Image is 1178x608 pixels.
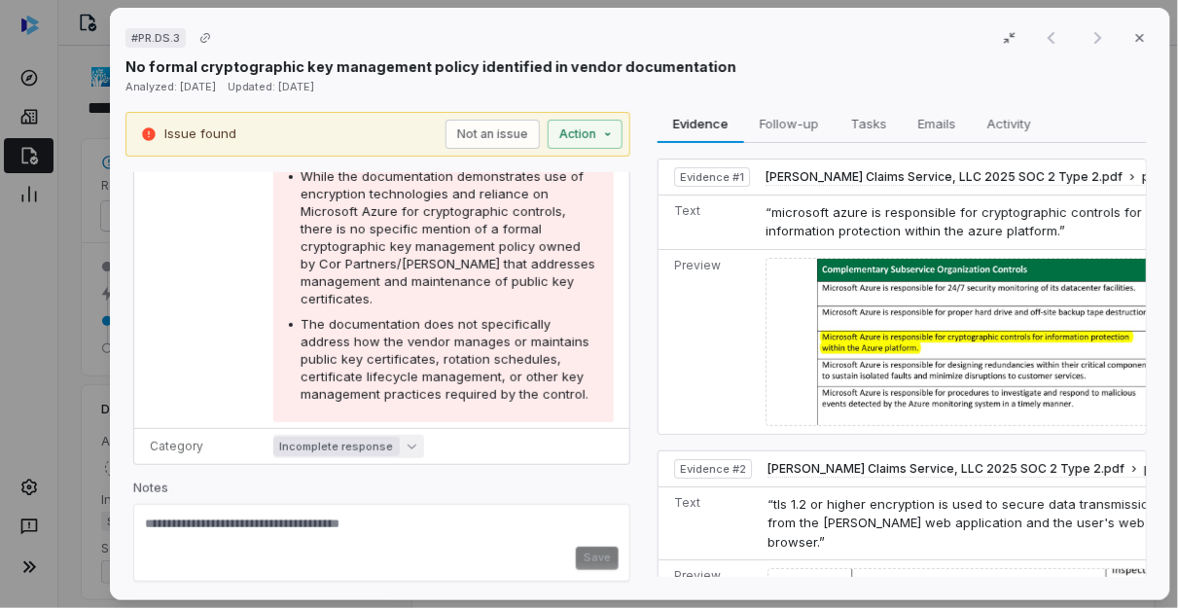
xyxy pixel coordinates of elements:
[228,80,314,93] span: Updated: [DATE]
[753,111,828,136] span: Follow-up
[446,120,540,149] button: Not an issue
[150,439,242,454] p: Category
[131,30,180,46] span: # PR.DS.3
[680,461,746,477] span: Evidence # 2
[125,56,736,77] p: No formal cryptographic key management policy identified in vendor documentation
[548,120,623,149] button: Action
[188,20,223,55] button: Copy link
[910,111,964,136] span: Emails
[164,125,236,144] p: Issue found
[766,204,1142,239] span: “microsoft azure is responsible for cryptographic controls for information protection within the ...
[767,496,1163,550] span: “tls 1.2 or higher encryption is used to secure data transmissions from the [PERSON_NAME] web app...
[659,195,758,249] td: Text
[766,169,1123,185] span: [PERSON_NAME] Claims Service, LLC 2025 SOC 2 Type 2.pdf
[659,486,760,560] td: Text
[273,437,400,456] span: Incomplete response
[843,111,895,136] span: Tasks
[301,168,595,306] span: While the documentation demonstrates use of encryption technologies and reliance on Microsoft Azu...
[659,249,758,434] td: Preview
[680,169,744,185] span: Evidence # 1
[767,461,1124,477] span: [PERSON_NAME] Claims Service, LLC 2025 SOC 2 Type 2.pdf
[980,111,1039,136] span: Activity
[133,481,630,504] p: Notes
[666,111,736,136] span: Evidence
[125,80,216,93] span: Analyzed: [DATE]
[301,316,589,402] span: The documentation does not specifically address how the vendor manages or maintains public key ce...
